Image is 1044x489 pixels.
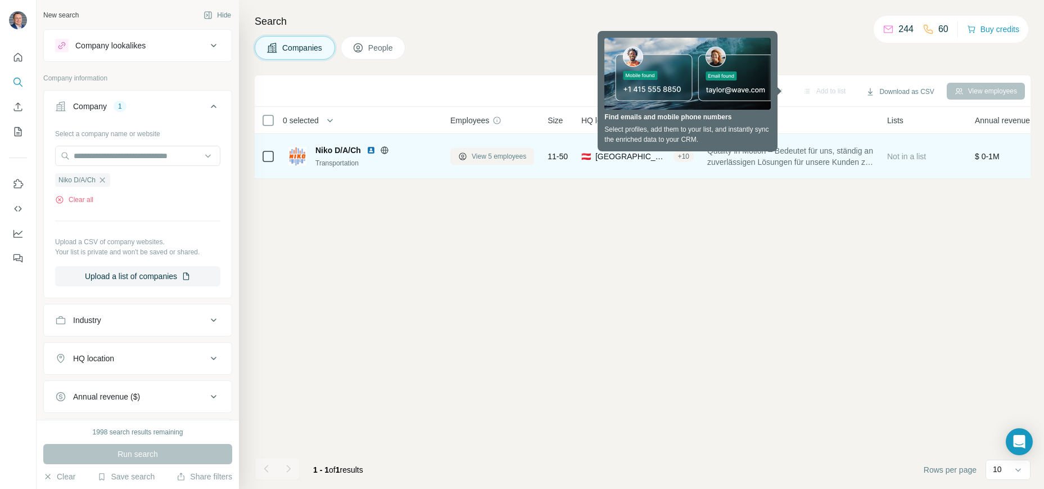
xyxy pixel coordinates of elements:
[887,152,926,161] span: Not in a list
[9,72,27,92] button: Search
[44,32,232,59] button: Company lookalikes
[255,14,1031,29] h4: Search
[177,471,232,482] button: Share filters
[9,122,27,142] button: My lists
[55,195,93,205] button: Clear all
[55,237,220,247] p: Upload a CSV of company websites.
[55,266,220,286] button: Upload a list of companies
[75,40,146,51] div: Company lookalikes
[993,464,1002,475] p: 10
[43,73,232,83] p: Company information
[9,199,27,219] button: Use Surfe API
[43,10,79,20] div: New search
[73,353,114,364] div: HQ location
[44,307,232,334] button: Industry
[315,145,361,156] span: Niko D/A/Ch
[924,464,977,475] span: Rows per page
[9,97,27,117] button: Enrich CSV
[472,151,526,161] span: View 5 employees
[44,383,232,410] button: Annual revenue ($)
[9,248,27,268] button: Feedback
[58,175,96,185] span: Niko D/A/Ch
[1006,428,1033,455] div: Open Intercom Messenger
[581,151,591,162] span: 🇦🇹
[595,151,669,162] span: [GEOGRAPHIC_DATA], [GEOGRAPHIC_DATA]
[114,101,126,111] div: 1
[368,42,394,53] span: People
[707,145,874,168] span: Quality in Motion – Bedeutet für uns, ständig an zuverlässigen Lösungen für unsere Kunden zu arbe...
[707,115,728,126] span: About
[73,391,140,402] div: Annual revenue ($)
[55,247,220,257] p: Your list is private and won't be saved or shared.
[55,124,220,139] div: Select a company name or website
[975,115,1030,126] span: Annual revenue
[967,21,1019,37] button: Buy credits
[887,115,903,126] span: Lists
[450,148,534,165] button: View 5 employees
[329,465,336,474] span: of
[548,115,563,126] span: Size
[450,115,489,126] span: Employees
[313,465,363,474] span: results
[581,115,622,126] span: HQ location
[283,115,319,126] span: 0 selected
[938,23,948,36] p: 60
[44,345,232,372] button: HQ location
[674,151,694,161] div: + 10
[43,471,75,482] button: Clear
[73,101,107,112] div: Company
[548,151,568,162] span: 11-50
[975,152,1000,161] span: $ 0-1M
[282,42,323,53] span: Companies
[9,47,27,68] button: Quick start
[898,23,914,36] p: 244
[196,7,239,24] button: Hide
[288,147,306,165] img: Logo of Niko D/A/Ch
[97,471,155,482] button: Save search
[313,465,329,474] span: 1 - 1
[9,174,27,194] button: Use Surfe on LinkedIn
[315,158,437,168] div: Transportation
[9,223,27,244] button: Dashboard
[858,83,942,100] button: Download as CSV
[367,146,376,155] img: LinkedIn logo
[9,11,27,29] img: Avatar
[44,93,232,124] button: Company1
[93,427,183,437] div: 1998 search results remaining
[336,465,340,474] span: 1
[73,315,101,326] div: Industry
